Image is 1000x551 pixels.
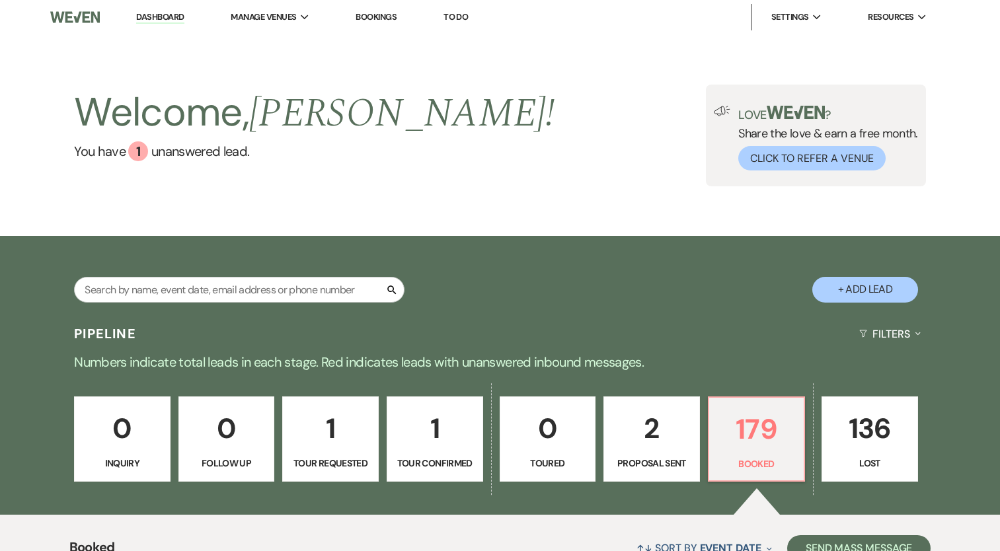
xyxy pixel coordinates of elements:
a: 179Booked [708,396,806,482]
p: 2 [612,406,691,451]
a: You have 1 unanswered lead. [74,141,555,161]
div: Share the love & earn a free month. [730,106,918,170]
a: Dashboard [136,11,184,24]
p: 1 [291,406,370,451]
p: Tour Confirmed [395,456,475,470]
p: Tour Requested [291,456,370,470]
h2: Welcome, [74,85,555,141]
img: loud-speaker-illustration.svg [714,106,730,116]
p: 0 [187,406,266,451]
a: 1Tour Requested [282,396,379,482]
a: To Do [443,11,468,22]
p: 179 [717,407,796,451]
p: Follow Up [187,456,266,470]
p: Love ? [738,106,918,121]
a: 0Follow Up [178,396,275,482]
span: Manage Venues [231,11,296,24]
div: 1 [128,141,148,161]
p: Lost [830,456,909,470]
button: Filters [854,316,926,351]
p: Numbers indicate total leads in each stage. Red indicates leads with unanswered inbound messages. [24,351,976,373]
button: + Add Lead [812,277,918,303]
button: Click to Refer a Venue [738,146,886,170]
input: Search by name, event date, email address or phone number [74,277,404,303]
p: 1 [395,406,475,451]
span: Settings [771,11,809,24]
p: 0 [83,406,162,451]
h3: Pipeline [74,324,136,343]
span: Resources [868,11,913,24]
a: 2Proposal Sent [603,396,700,482]
p: Inquiry [83,456,162,470]
img: weven-logo-green.svg [767,106,826,119]
p: 0 [508,406,588,451]
p: Proposal Sent [612,456,691,470]
p: Toured [508,456,588,470]
p: Booked [717,457,796,471]
img: Weven Logo [50,3,100,31]
a: 0Toured [500,396,596,482]
a: 136Lost [822,396,918,482]
p: 136 [830,406,909,451]
a: Bookings [356,11,397,22]
span: [PERSON_NAME] ! [249,83,555,144]
a: 1Tour Confirmed [387,396,483,482]
a: 0Inquiry [74,396,171,482]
